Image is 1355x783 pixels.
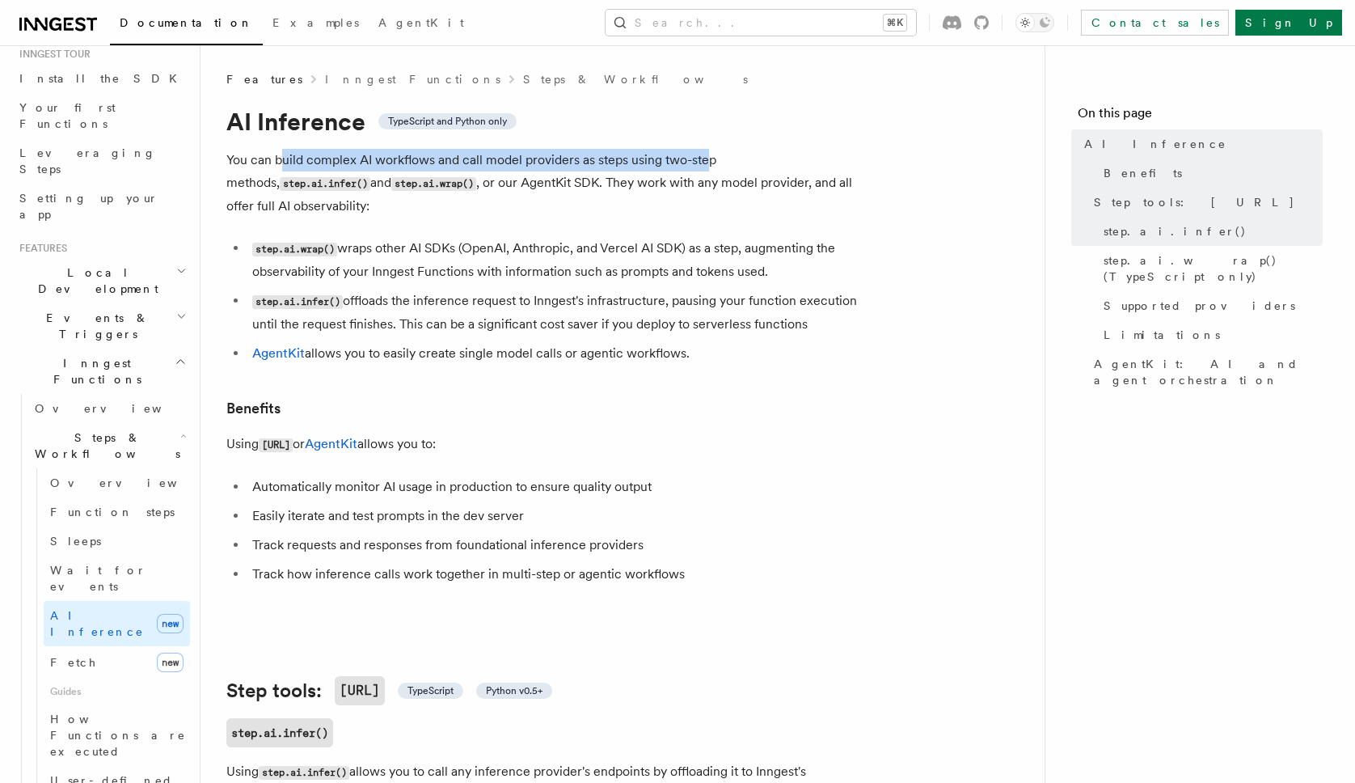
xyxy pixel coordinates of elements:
[247,342,873,365] li: allows you to easily create single model calls or agentic workflows.
[1104,165,1182,181] span: Benefits
[50,713,186,758] span: How Functions are executed
[157,653,184,672] span: new
[226,718,333,747] a: step.ai.infer()
[247,505,873,527] li: Easily iterate and test prompts in the dev server
[44,468,190,497] a: Overview
[1104,252,1323,285] span: step.ai.wrap() (TypeScript only)
[19,101,116,130] span: Your first Functions
[50,535,101,548] span: Sleeps
[388,115,507,128] span: TypeScript and Python only
[1104,327,1220,343] span: Limitations
[226,149,873,218] p: You can build complex AI workflows and call model providers as steps using two-step methods, and ...
[280,177,370,191] code: step.ai.infer()
[1078,129,1323,159] a: AI Inference
[247,476,873,498] li: Automatically monitor AI usage in production to ensure quality output
[226,107,873,136] h1: AI Inference
[13,184,190,229] a: Setting up your app
[884,15,906,31] kbd: ⌘K
[50,564,146,593] span: Wait for events
[44,527,190,556] a: Sleeps
[1104,223,1247,239] span: step.ai.infer()
[335,676,385,705] code: [URL]
[13,310,176,342] span: Events & Triggers
[28,423,190,468] button: Steps & Workflows
[325,71,500,87] a: Inngest Functions
[407,684,454,697] span: TypeScript
[1081,10,1229,36] a: Contact sales
[28,394,190,423] a: Overview
[120,16,253,29] span: Documentation
[226,397,281,420] a: Benefits
[523,71,748,87] a: Steps & Workflows
[13,265,176,297] span: Local Development
[247,534,873,557] li: Track requests and responses from foundational inference providers
[1097,159,1323,188] a: Benefits
[272,16,359,29] span: Examples
[252,345,305,361] a: AgentKit
[50,656,97,669] span: Fetch
[378,16,464,29] span: AgentKit
[13,138,190,184] a: Leveraging Steps
[486,684,542,697] span: Python v0.5+
[247,237,873,283] li: wraps other AI SDKs (OpenAI, Anthropic, and Vercel AI SDK) as a step, augmenting the observabilit...
[1097,291,1323,320] a: Supported providers
[1015,13,1054,32] button: Toggle dark mode
[369,5,474,44] a: AgentKit
[44,705,190,766] a: How Functions are executed
[1097,246,1323,291] a: step.ai.wrap() (TypeScript only)
[44,497,190,527] a: Function steps
[226,433,873,456] p: Using or allows you to:
[13,93,190,138] a: Your first Functions
[247,563,873,586] li: Track how inference calls work together in multi-step or agentic workflows
[44,601,190,646] a: AI Inferencenew
[1094,194,1295,210] span: Step tools: [URL]
[35,402,201,415] span: Overview
[1078,104,1323,129] h4: On this page
[110,5,263,45] a: Documentation
[50,476,217,489] span: Overview
[44,646,190,679] a: Fetchnew
[19,192,158,221] span: Setting up your app
[226,676,552,705] a: Step tools:[URL] TypeScript Python v0.5+
[13,48,91,61] span: Inngest tour
[50,506,175,518] span: Function steps
[259,766,349,780] code: step.ai.infer()
[19,146,156,176] span: Leveraging Steps
[1097,217,1323,246] a: step.ai.infer()
[263,5,369,44] a: Examples
[44,556,190,601] a: Wait for events
[1094,356,1323,388] span: AgentKit: AI and agent orchestration
[13,242,67,255] span: Features
[13,303,190,349] button: Events & Triggers
[13,258,190,303] button: Local Development
[19,72,187,85] span: Install the SDK
[13,64,190,93] a: Install the SDK
[247,290,873,336] li: offloads the inference request to Inngest's infrastructure, pausing your function execution until...
[13,355,175,387] span: Inngest Functions
[1084,136,1226,152] span: AI Inference
[44,679,190,705] span: Guides
[259,438,293,452] code: [URL]
[13,349,190,394] button: Inngest Functions
[50,609,144,638] span: AI Inference
[305,436,357,451] a: AgentKit
[1235,10,1342,36] a: Sign Up
[226,71,302,87] span: Features
[1097,320,1323,349] a: Limitations
[28,430,180,462] span: Steps & Workflows
[1104,298,1295,314] span: Supported providers
[391,177,476,191] code: step.ai.wrap()
[252,295,343,309] code: step.ai.infer()
[252,243,337,256] code: step.ai.wrap()
[1087,349,1323,395] a: AgentKit: AI and agent orchestration
[157,614,184,633] span: new
[1087,188,1323,217] a: Step tools: [URL]
[606,10,916,36] button: Search...⌘K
